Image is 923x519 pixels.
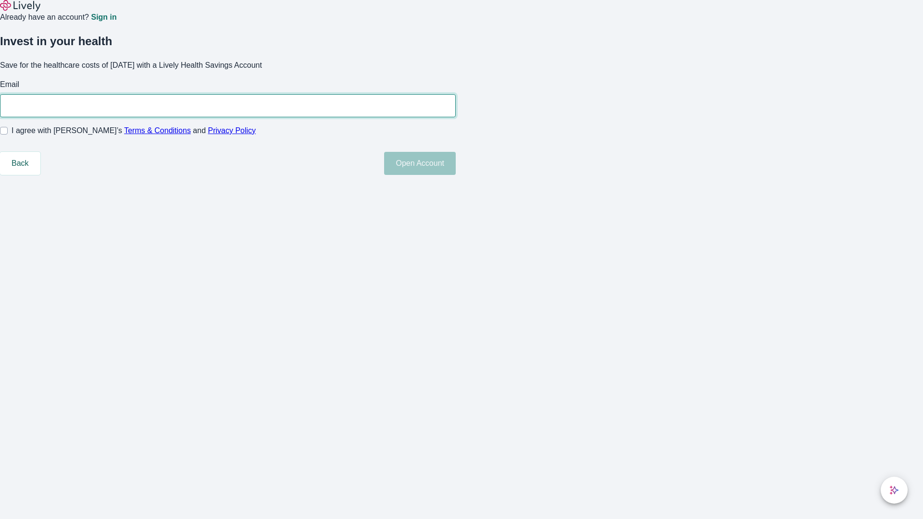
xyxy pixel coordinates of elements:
svg: Lively AI Assistant [889,485,899,495]
span: I agree with [PERSON_NAME]’s and [12,125,256,136]
a: Privacy Policy [208,126,256,135]
button: chat [881,477,908,504]
a: Terms & Conditions [124,126,191,135]
a: Sign in [91,13,116,21]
